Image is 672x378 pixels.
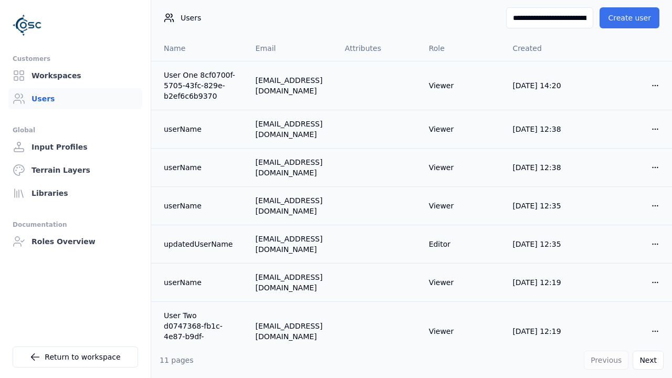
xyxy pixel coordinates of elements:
div: Viewer [429,201,496,211]
div: [EMAIL_ADDRESS][DOMAIN_NAME] [256,234,328,255]
th: Role [421,36,505,61]
div: Viewer [429,326,496,337]
div: [DATE] 12:38 [512,162,580,173]
a: userName [164,201,239,211]
div: Viewer [429,124,496,134]
div: Viewer [429,80,496,91]
div: [EMAIL_ADDRESS][DOMAIN_NAME] [256,75,328,96]
a: Return to workspace [13,346,138,367]
div: [DATE] 14:20 [512,80,580,91]
div: Editor [429,239,496,249]
a: User Two d0747368-fb1c-4e87-b9df-5c8ebcafc153 [164,310,239,352]
th: Created [504,36,588,61]
a: updatedUserName [164,239,239,249]
a: Input Profiles [8,136,142,157]
div: Viewer [429,277,496,288]
a: userName [164,124,239,134]
img: Logo [13,10,42,40]
th: Name [151,36,247,61]
div: Global [13,124,138,136]
a: User One 8cf0700f-5705-43fc-829e-b2ef6c6b9370 [164,70,239,101]
div: [EMAIL_ADDRESS][DOMAIN_NAME] [256,119,328,140]
div: [DATE] 12:19 [512,326,580,337]
div: [DATE] 12:38 [512,124,580,134]
div: Documentation [13,218,138,231]
a: Libraries [8,183,142,204]
div: [DATE] 12:35 [512,201,580,211]
div: [DATE] 12:19 [512,277,580,288]
a: userName [164,162,239,173]
a: Users [8,88,142,109]
div: Viewer [429,162,496,173]
div: Customers [13,52,138,65]
a: Roles Overview [8,231,142,252]
div: [EMAIL_ADDRESS][DOMAIN_NAME] [256,321,328,342]
button: Create user [600,7,659,28]
a: Workspaces [8,65,142,86]
div: [DATE] 12:35 [512,239,580,249]
div: [EMAIL_ADDRESS][DOMAIN_NAME] [256,157,328,178]
a: Terrain Layers [8,160,142,181]
th: Email [247,36,337,61]
div: [EMAIL_ADDRESS][DOMAIN_NAME] [256,195,328,216]
a: userName [164,277,239,288]
div: [EMAIL_ADDRESS][DOMAIN_NAME] [256,272,328,293]
span: Users [181,13,201,23]
button: Next [633,351,664,370]
span: 11 pages [160,356,194,364]
th: Attributes [337,36,421,61]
